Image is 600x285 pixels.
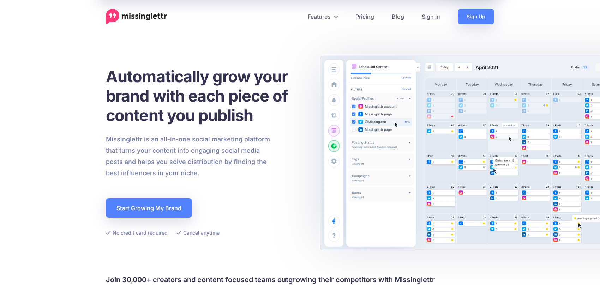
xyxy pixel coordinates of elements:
[106,198,192,218] a: Start Growing My Brand
[383,9,413,24] a: Blog
[106,67,305,125] h1: Automatically grow your brand with each piece of content you publish
[106,9,167,24] a: Home
[413,9,449,24] a: Sign In
[106,134,270,179] p: Missinglettr is an all-in-one social marketing platform that turns your content into engaging soc...
[106,228,168,237] li: No credit card required
[176,228,220,237] li: Cancel anytime
[458,9,494,24] a: Sign Up
[299,9,347,24] a: Features
[347,9,383,24] a: Pricing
